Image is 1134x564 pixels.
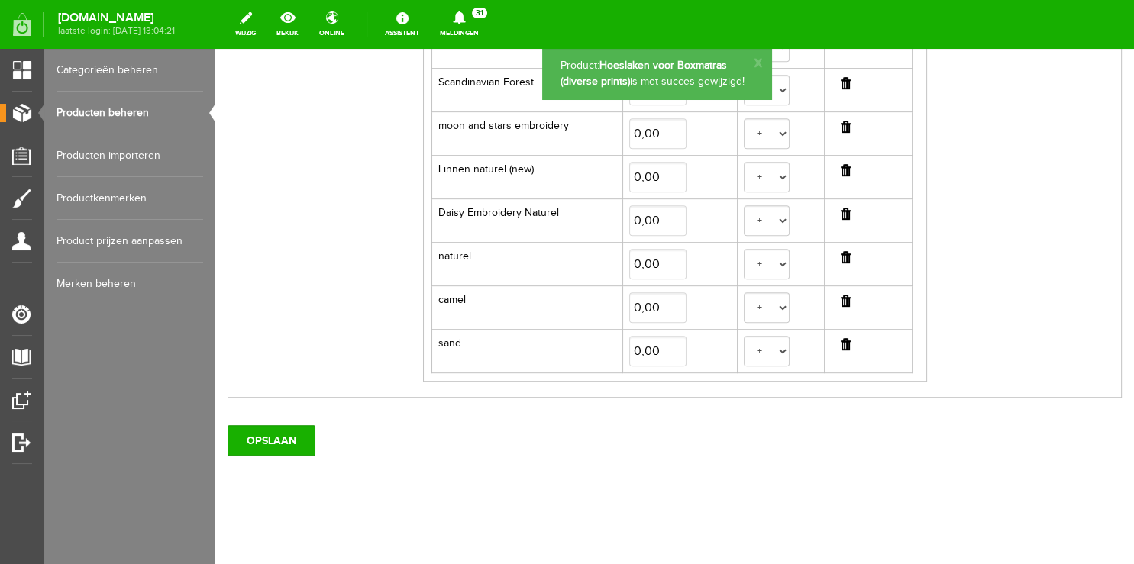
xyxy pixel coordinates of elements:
td: Scandinavian Forest [216,19,407,63]
input: OPSLAAN [12,376,100,407]
a: online [310,8,354,41]
td: Linnen naturel (new) [216,106,407,150]
b: Hoeslaken voor Boxmatras (diverse prints) [345,11,512,39]
a: Meldingen31 [431,8,488,41]
span: laatste login: [DATE] 13:04:21 [58,27,175,35]
a: x [539,5,547,21]
td: moon and stars embroidery [216,63,407,106]
strong: [DOMAIN_NAME] [58,14,175,22]
a: Productkenmerken [57,177,203,220]
td: Daisy Embroidery Naturel [216,150,407,193]
a: Producten beheren [57,92,203,134]
a: Producten importeren [57,134,203,177]
a: wijzig [226,8,265,41]
td: sand [216,280,407,324]
span: 31 [472,8,487,18]
a: Merken beheren [57,263,203,305]
a: Assistent [376,8,428,41]
a: Product prijzen aanpassen [57,220,203,263]
td: naturel [216,193,407,237]
p: Product: is met succes gewijzigd! [345,9,538,41]
td: camel [216,237,407,280]
a: bekijk [267,8,308,41]
a: Categorieën beheren [57,49,203,92]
